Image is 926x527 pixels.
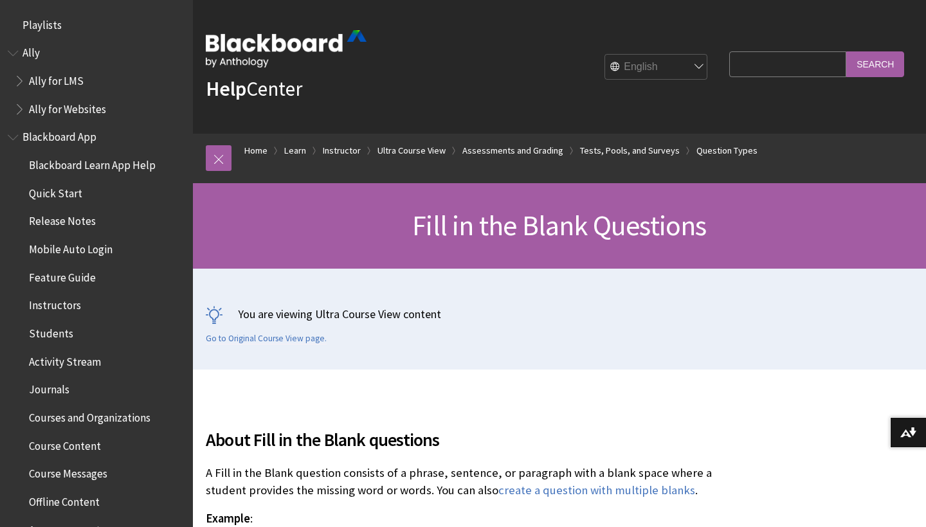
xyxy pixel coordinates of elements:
[206,465,723,498] p: A Fill in the Blank question consists of a phrase, sentence, or paragraph with a blank space wher...
[206,511,250,526] span: Example
[206,76,246,102] strong: Help
[206,76,302,102] a: HelpCenter
[29,211,96,228] span: Release Notes
[498,483,695,498] a: create a question with multiple blanks
[377,143,446,159] a: Ultra Course View
[462,143,563,159] a: Assessments and Grading
[29,407,150,424] span: Courses and Organizations
[29,435,101,452] span: Course Content
[29,295,81,312] span: Instructors
[29,154,156,172] span: Blackboard Learn App Help
[29,463,107,481] span: Course Messages
[605,55,708,80] select: Site Language Selector
[206,333,327,344] a: Go to Original Course View page.
[8,42,185,120] nav: Book outline for Anthology Ally Help
[29,183,82,200] span: Quick Start
[846,51,904,76] input: Search
[206,30,367,67] img: Blackboard by Anthology
[29,98,106,116] span: Ally for Websites
[29,70,84,87] span: Ally for LMS
[23,14,62,31] span: Playlists
[696,143,758,159] a: Question Types
[29,267,96,284] span: Feature Guide
[8,14,185,36] nav: Book outline for Playlists
[244,143,268,159] a: Home
[23,42,40,60] span: Ally
[23,127,96,144] span: Blackboard App
[29,238,113,256] span: Mobile Auto Login
[29,379,69,397] span: Journals
[580,143,680,159] a: Tests, Pools, and Surveys
[323,143,361,159] a: Instructor
[29,351,101,368] span: Activity Stream
[206,306,913,322] p: You are viewing Ultra Course View content
[284,143,306,159] a: Learn
[206,510,723,527] p: :
[206,426,723,453] span: About Fill in the Blank questions
[412,208,706,243] span: Fill in the Blank Questions
[29,491,100,508] span: Offline Content
[29,323,73,340] span: Students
